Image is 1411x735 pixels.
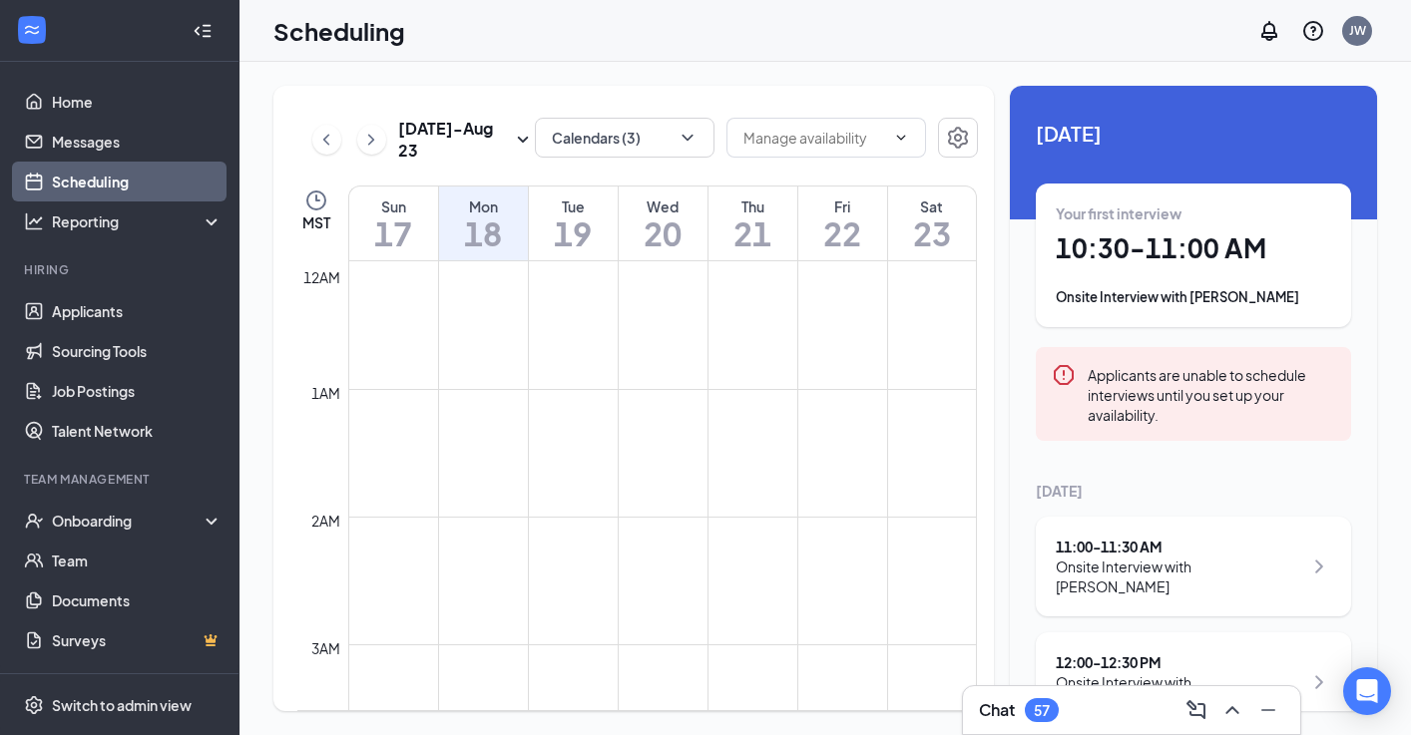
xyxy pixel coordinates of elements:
div: [DATE] [1036,481,1351,501]
a: Scheduling [52,162,223,201]
div: Mon [439,196,528,216]
svg: Notifications [1257,19,1281,43]
button: Minimize [1252,694,1284,726]
div: Sat [888,196,977,216]
a: Home [52,82,223,122]
div: 12am [299,266,344,288]
svg: ChevronRight [1307,554,1331,578]
svg: ChevronRight [361,128,381,152]
svg: WorkstreamLogo [22,20,42,40]
span: [DATE] [1036,118,1351,149]
svg: Analysis [24,211,44,231]
div: Fri [798,196,887,216]
div: Team Management [24,471,219,488]
div: 11:00 - 11:30 AM [1056,537,1302,556]
svg: Clock [304,188,328,212]
span: MST [302,212,330,232]
a: August 23, 2025 [888,186,977,260]
div: Thu [708,196,797,216]
div: Your first interview [1056,203,1331,223]
div: Sun [349,196,438,216]
h1: 19 [529,216,618,250]
div: Applicants are unable to schedule interviews until you set up your availability. [1088,363,1335,425]
div: 57 [1034,702,1050,719]
a: Talent Network [52,411,223,451]
div: Open Intercom Messenger [1343,667,1391,715]
h1: 18 [439,216,528,250]
svg: Settings [946,126,970,150]
input: Manage availability [743,127,885,149]
svg: Minimize [1256,698,1280,722]
a: Applicants [52,291,223,331]
h1: 21 [708,216,797,250]
svg: ComposeMessage [1184,698,1208,722]
a: August 22, 2025 [798,186,887,260]
h1: 10:30 - 11:00 AM [1056,231,1331,265]
svg: ChevronUp [1220,698,1244,722]
a: August 20, 2025 [619,186,707,260]
svg: UserCheck [24,511,44,531]
div: Switch to admin view [52,695,192,715]
div: Wed [619,196,707,216]
div: Hiring [24,261,219,278]
h1: Scheduling [273,14,405,48]
svg: Settings [24,695,44,715]
div: Tue [529,196,618,216]
svg: ChevronLeft [316,128,336,152]
a: Team [52,541,223,580]
a: Documents [52,580,223,620]
svg: SmallChevronDown [511,128,535,152]
h1: 20 [619,216,707,250]
div: Onsite Interview with [PERSON_NAME] [1056,556,1302,596]
div: 1am [307,382,344,404]
a: SurveysCrown [52,620,223,660]
div: Onboarding [52,511,206,531]
a: August 19, 2025 [529,186,618,260]
a: Messages [52,122,223,162]
div: Onsite Interview with [PERSON_NAME] [1056,287,1331,307]
button: ComposeMessage [1180,694,1212,726]
h1: 22 [798,216,887,250]
div: 2am [307,510,344,532]
h3: [DATE] - Aug 23 [398,118,511,162]
a: Sourcing Tools [52,331,223,371]
div: Reporting [52,211,224,231]
a: Job Postings [52,371,223,411]
a: Settings [938,118,978,162]
button: ChevronLeft [312,125,341,155]
h1: 17 [349,216,438,250]
svg: Error [1052,363,1076,387]
div: 3am [307,637,344,659]
button: ChevronRight [357,125,386,155]
h3: Chat [979,699,1015,721]
svg: ChevronDown [678,128,698,148]
svg: ChevronRight [1307,670,1331,694]
a: August 18, 2025 [439,186,528,260]
button: ChevronUp [1216,694,1248,726]
svg: QuestionInfo [1301,19,1325,43]
button: Settings [938,118,978,158]
div: Onsite Interview with [PERSON_NAME] [1056,672,1302,712]
h1: 23 [888,216,977,250]
svg: ChevronDown [893,130,909,146]
div: 12:00 - 12:30 PM [1056,652,1302,672]
svg: Collapse [193,21,213,41]
div: JW [1349,22,1366,39]
button: Calendars (3)ChevronDown [535,118,714,158]
a: August 21, 2025 [708,186,797,260]
a: August 17, 2025 [349,186,438,260]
